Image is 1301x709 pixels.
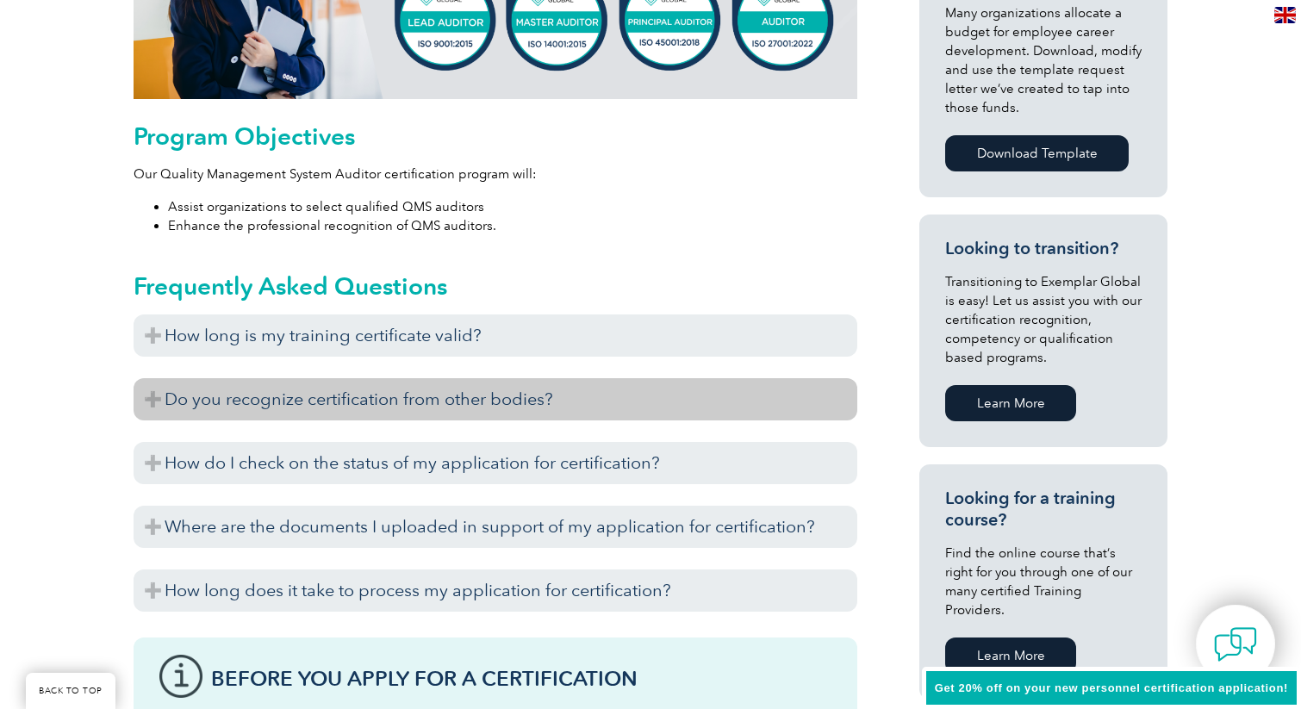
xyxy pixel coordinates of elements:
[26,673,115,709] a: BACK TO TOP
[134,314,857,357] h3: How long is my training certificate valid?
[134,122,857,150] h2: Program Objectives
[945,3,1142,117] p: Many organizations allocate a budget for employee career development. Download, modify and use th...
[134,569,857,612] h3: How long does it take to process my application for certification?
[134,165,857,183] p: Our Quality Management System Auditor certification program will:
[168,197,857,216] li: Assist organizations to select qualified QMS auditors
[168,216,857,235] li: Enhance the professional recognition of QMS auditors.
[945,272,1142,367] p: Transitioning to Exemplar Global is easy! Let us assist you with our certification recognition, c...
[211,668,831,689] h3: Before You Apply For a Certification
[134,442,857,484] h3: How do I check on the status of my application for certification?
[945,135,1129,171] a: Download Template
[134,272,857,300] h2: Frequently Asked Questions
[1214,623,1257,666] img: contact-chat.png
[935,681,1288,694] span: Get 20% off on your new personnel certification application!
[1274,7,1296,23] img: en
[945,488,1142,531] h3: Looking for a training course?
[945,544,1142,619] p: Find the online course that’s right for you through one of our many certified Training Providers.
[134,506,857,548] h3: Where are the documents I uploaded in support of my application for certification?
[134,378,857,420] h3: Do you recognize certification from other bodies?
[945,637,1076,674] a: Learn More
[945,238,1142,259] h3: Looking to transition?
[945,385,1076,421] a: Learn More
